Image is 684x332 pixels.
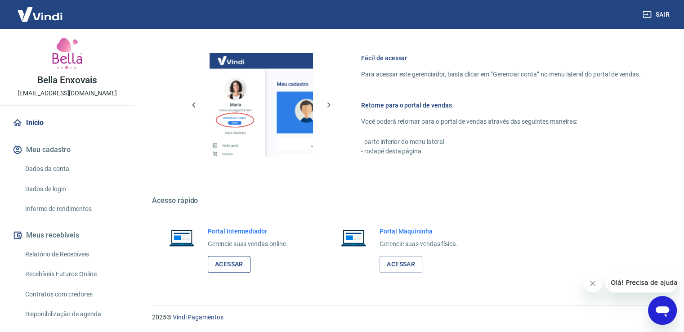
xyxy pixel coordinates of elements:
iframe: Mensagem da empresa [605,273,677,292]
p: Para acessar este gerenciador, basta clicar em “Gerenciar conta” no menu lateral do portal de ven... [361,70,641,79]
a: Acessar [208,256,250,273]
a: Contratos com credores [22,285,124,304]
p: [EMAIL_ADDRESS][DOMAIN_NAME] [18,89,117,98]
a: Dados da conta [22,160,124,178]
span: Olá! Precisa de ajuda? [5,6,76,13]
h6: Portal Maquininha [380,227,458,236]
a: Recebíveis Futuros Online [22,265,124,283]
p: - rodapé desta página [361,147,641,156]
iframe: Botão para abrir a janela de mensagens [648,296,677,325]
p: Bella Enxovais [37,76,97,85]
button: Meu cadastro [11,140,124,160]
p: - parte inferior do menu lateral [361,137,641,147]
button: Sair [641,6,673,23]
a: Vindi Pagamentos [173,314,224,321]
iframe: Fechar mensagem [584,274,602,292]
a: Início [11,113,124,133]
h6: Retorne para o portal de vendas [361,101,641,110]
a: Informe de rendimentos [22,200,124,218]
a: Relatório de Recebíveis [22,245,124,264]
p: Gerencie suas vendas física. [380,239,458,249]
p: 2025 © [152,313,662,322]
h5: Acesso rápido [152,196,662,205]
img: 67e55a8b-72ef-4181-b8a6-10fe891f99bd.jpeg [49,36,85,72]
a: Acessar [380,256,422,273]
img: Vindi [11,0,69,28]
h6: Fácil de acessar [361,54,641,63]
img: Imagem da dashboard mostrando o botão de gerenciar conta na sidebar no lado esquerdo [210,53,313,157]
h6: Portal Intermediador [208,227,288,236]
a: Disponibilização de agenda [22,305,124,323]
button: Meus recebíveis [11,225,124,245]
a: Dados de login [22,180,124,198]
p: Gerencie suas vendas online. [208,239,288,249]
img: Imagem de um notebook aberto [335,227,372,248]
img: Imagem de um notebook aberto [163,227,201,248]
p: Você poderá retornar para o portal de vendas através das seguintes maneiras: [361,117,641,126]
